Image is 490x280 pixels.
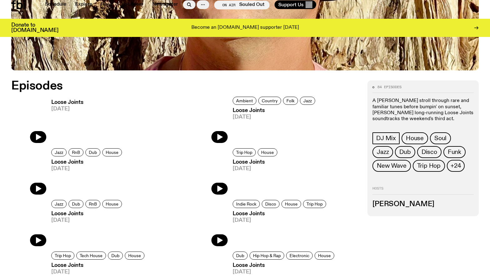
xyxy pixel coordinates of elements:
[236,201,256,206] span: Indie Rock
[377,162,406,169] span: New Wave
[51,166,124,171] span: [DATE]
[85,148,100,156] a: Dub
[233,115,317,120] span: [DATE]
[300,97,315,105] a: Jazz
[377,149,389,155] span: Jazz
[55,201,63,206] span: Jazz
[106,150,119,155] span: House
[222,3,235,7] span: On Air
[233,263,336,268] h3: Loose Joints
[233,148,256,156] a: Trip Hop
[228,211,328,247] a: Loose Joints[DATE]
[376,135,396,142] span: DJ Mix
[236,98,253,103] span: Ambient
[417,162,441,169] span: Trip Hop
[51,200,67,208] a: Jazz
[290,253,309,258] span: Electronic
[41,0,70,9] a: Schedule
[422,149,437,155] span: Disco
[283,97,298,105] a: Folk
[55,253,71,258] span: Trip Hop
[80,253,103,258] span: Tech House
[97,0,116,9] a: Read
[55,150,63,155] span: Jazz
[443,146,466,158] a: Funk
[102,200,122,208] a: House
[68,200,83,208] a: Dub
[395,146,415,158] a: Dub
[46,160,124,195] a: Loose Joints[DATE]
[228,160,279,195] a: Loose Joints[DATE]
[303,98,312,103] span: Jazz
[265,201,276,206] span: Disco
[286,252,313,260] a: Electronic
[72,150,80,155] span: RnB
[89,201,97,206] span: RnB
[377,85,402,89] span: 84 episodes
[51,218,124,223] span: [DATE]
[372,98,474,122] p: A [PERSON_NAME] stroll through rare and familiar tunes before bumpin' on sunset, [PERSON_NAME] lo...
[233,108,317,113] h3: Loose Joints
[233,252,248,260] a: Dub
[51,100,83,105] h3: Loose Joints
[72,201,80,206] span: Dub
[448,149,461,155] span: Funk
[372,132,400,144] a: DJ Mix
[102,148,122,156] a: House
[372,187,474,194] h2: Hosts
[236,253,244,258] span: Dub
[51,263,146,268] h3: Loose Joints
[372,146,393,158] a: Jazz
[236,150,252,155] span: Trip Hop
[68,148,83,156] a: RnB
[262,98,278,103] span: Country
[315,252,334,260] a: House
[51,269,146,275] span: [DATE]
[108,252,123,260] a: Dub
[128,253,141,258] span: House
[71,0,96,9] a: Explore
[11,80,338,92] h2: Episodes
[106,201,119,206] span: House
[46,100,83,143] a: Loose Joints[DATE]
[447,160,465,172] button: +24
[228,108,317,143] a: Loose Joints[DATE]
[233,211,328,216] h3: Loose Joints
[250,252,284,260] a: Hip Hop & Rap
[233,218,328,223] span: [DATE]
[417,146,442,158] a: Disco
[275,0,316,9] button: Support Us
[118,0,147,9] a: Volunteer
[51,211,124,216] h3: Loose Joints
[413,160,445,172] a: Trip Hop
[318,253,331,258] span: House
[372,201,474,208] h3: [PERSON_NAME]
[46,211,124,247] a: Loose Joints[DATE]
[281,200,301,208] a: House
[51,252,74,260] a: Trip Hop
[399,149,411,155] span: Dub
[253,253,281,258] span: Hip Hop & Rap
[258,148,277,156] a: House
[191,25,299,31] p: Become an [DOMAIN_NAME] supporter [DATE]
[230,3,255,7] span: Tune in live
[306,201,323,206] span: Trip Hop
[258,97,281,105] a: Country
[303,200,326,208] a: Trip Hop
[85,200,100,208] a: RnB
[76,252,106,260] a: Tech House
[406,135,424,142] span: House
[233,160,279,165] h3: Loose Joints
[434,135,447,142] span: Soul
[233,166,279,171] span: [DATE]
[89,150,97,155] span: Dub
[372,160,411,172] a: New Wave
[430,132,451,144] a: Soul
[214,1,270,9] button: On AirSouled Out
[451,162,461,169] span: +24
[286,98,295,103] span: Folk
[51,106,83,112] span: [DATE]
[402,132,428,144] a: House
[111,253,119,258] span: Dub
[261,150,274,155] span: House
